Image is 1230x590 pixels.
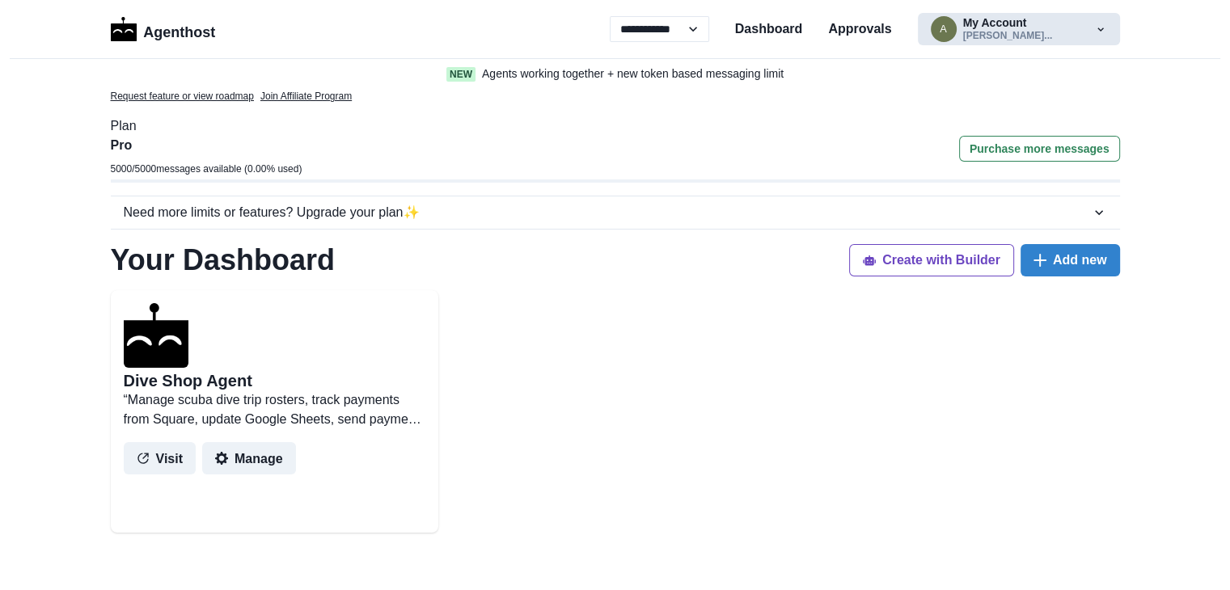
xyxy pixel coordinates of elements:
div: Need more limits or features? Upgrade your plan ✨ [124,203,1091,222]
h2: Dive Shop Agent [124,371,252,390]
a: Dashboard [735,19,803,39]
button: Need more limits or features? Upgrade your plan✨ [111,196,1120,229]
button: Create with Builder [849,244,1014,276]
a: Purchase more messages [959,136,1120,179]
a: Approvals [828,19,891,39]
a: Request feature or view roadmap [111,89,254,103]
button: Add new [1021,244,1120,276]
p: Pro [111,136,302,155]
p: 5000 / 5000 messages available ( 0.00 % used) [111,162,302,176]
a: LogoAgenthost [111,15,216,44]
p: Plan [111,116,1120,136]
span: New [446,67,476,82]
h1: Your Dashboard [111,242,335,277]
button: aaron@shugarsscuba.comMy Account[PERSON_NAME]... [918,13,1120,45]
p: Agents working together + new token based messaging limit [482,65,784,82]
button: Visit [124,442,197,474]
img: agenthostmascotdark.ico [124,303,188,368]
p: Agenthost [143,15,215,44]
a: Join Affiliate Program [260,89,352,103]
button: Manage [202,442,296,474]
a: NewAgents working together + new token based messaging limit [412,65,818,82]
p: “Manage scuba dive trip rosters, track payments from Square, update Google Sheets, send payment r... [124,390,425,429]
button: Purchase more messages [959,136,1120,162]
img: Logo [111,17,137,41]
